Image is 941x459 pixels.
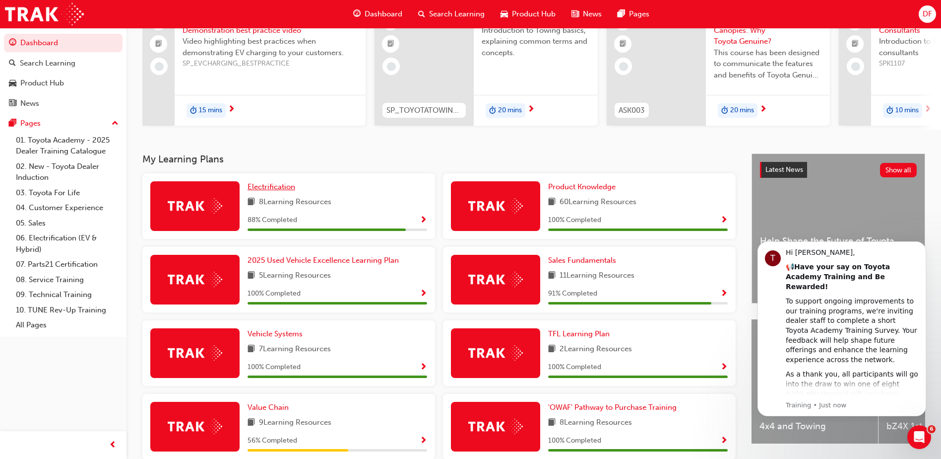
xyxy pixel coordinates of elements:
span: Show Progress [720,216,728,225]
span: Pages [629,8,649,20]
span: Product Knowledge [548,182,616,191]
span: up-icon [112,117,119,130]
button: Show Progress [720,361,728,374]
span: 8 Learning Resources [560,417,632,429]
button: Show Progress [420,214,427,227]
span: Video highlighting best practices when demonstrating EV charging to your customers. [183,36,358,58]
span: Introduction to Towing basics, explaining common terms and concepts. [482,25,590,59]
a: 04. Customer Experience [12,200,123,216]
span: pages-icon [618,8,625,20]
img: Trak [5,3,84,25]
div: Search Learning [20,58,75,69]
span: duration-icon [886,104,893,117]
a: Product Hub [4,74,123,92]
span: book-icon [548,417,556,429]
button: Show Progress [420,361,427,374]
span: Show Progress [420,216,427,225]
span: learningRecordVerb_NONE-icon [155,62,164,71]
span: 100 % Completed [548,215,601,226]
span: Sales Fundamentals [548,256,616,265]
img: Trak [168,198,222,214]
a: All Pages [12,317,123,333]
span: next-icon [924,105,932,114]
span: Show Progress [420,363,427,372]
span: guage-icon [353,8,361,20]
span: Show Progress [420,437,427,446]
a: 'OWAF' Pathway to Purchase Training [548,402,681,413]
a: Product Knowledge [548,181,620,193]
span: guage-icon [9,39,16,48]
span: 6 [928,425,936,433]
span: duration-icon [489,104,496,117]
img: Trak [468,345,523,361]
span: book-icon [248,196,255,209]
span: next-icon [228,105,235,114]
span: next-icon [759,105,767,114]
h3: My Learning Plans [142,153,736,165]
span: DF [923,8,932,20]
span: car-icon [9,79,16,88]
span: Search Learning [429,8,485,20]
span: Dashboard [365,8,402,20]
span: Show Progress [420,290,427,299]
img: Trak [468,419,523,434]
span: 5 Learning Resources [259,270,331,282]
iframe: Intercom notifications message [743,232,941,422]
span: 9 Learning Resources [259,417,331,429]
span: 60 Learning Resources [560,196,636,209]
span: search-icon [9,59,16,68]
span: SP_EVCHARGING_BESTPRACTICE [183,58,358,70]
span: search-icon [418,8,425,20]
button: Show Progress [420,435,427,447]
span: 88 % Completed [248,215,297,226]
a: SP_TOYOTATOWING_0424Toyota Towing BasicsIntroduction to Towing basics, explaining common terms an... [375,5,598,126]
button: Show Progress [720,435,728,447]
div: Product Hub [20,77,64,89]
button: Show Progress [420,288,427,300]
span: Show Progress [720,363,728,372]
a: 02. New - Toyota Dealer Induction [12,159,123,185]
a: 09. Technical Training [12,287,123,303]
span: Show Progress [720,290,728,299]
span: learningRecordVerb_NONE-icon [387,62,396,71]
iframe: Intercom live chat [907,425,931,449]
span: 100 % Completed [548,435,601,447]
img: Trak [468,272,523,287]
a: 07. Parts21 Certification [12,257,123,272]
span: booktick-icon [155,38,162,51]
span: Value Chain [248,403,289,412]
span: 4x4 and Towing [759,421,870,432]
span: 15 mins [199,105,222,116]
span: 'OWAF' Pathway to Purchase Training [548,403,677,412]
a: Dashboard [4,34,123,52]
a: 2025 Used Vehicle Excellence Learning Plan [248,255,403,266]
button: DashboardSearch LearningProduct HubNews [4,32,123,114]
button: Pages [4,114,123,133]
div: News [20,98,39,109]
a: car-iconProduct Hub [493,4,564,24]
span: 100 % Completed [248,288,301,300]
button: DF [919,5,936,23]
a: Search Learning [4,54,123,73]
span: book-icon [548,196,556,209]
span: 8 Learning Resources [259,196,331,209]
span: 100 % Completed [548,362,601,373]
span: This course has been designed to communicate the features and benefits of Toyota Genuine Canopies... [714,47,822,81]
a: News [4,94,123,113]
button: Show all [880,163,917,177]
span: 100 % Completed [248,362,301,373]
span: book-icon [548,270,556,282]
span: 56 % Completed [248,435,297,447]
a: pages-iconPages [610,4,657,24]
span: pages-icon [9,119,16,128]
span: Show Progress [720,437,728,446]
button: Show Progress [720,288,728,300]
span: Product Hub [512,8,556,20]
img: Trak [468,198,523,214]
